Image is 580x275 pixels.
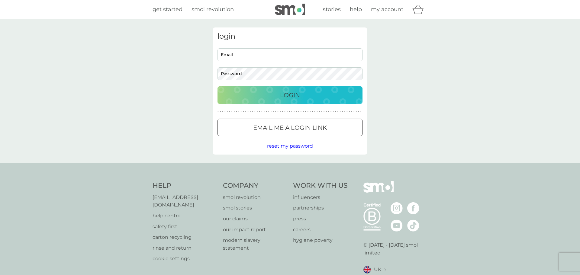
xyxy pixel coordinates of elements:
[317,110,318,113] p: ●
[153,181,217,190] h4: Help
[323,6,341,13] span: stories
[261,110,263,113] p: ●
[275,4,305,15] img: smol
[340,110,341,113] p: ●
[287,110,288,113] p: ●
[247,110,249,113] p: ●
[217,110,219,113] p: ●
[217,119,362,136] button: Email me a login link
[324,110,325,113] p: ●
[374,266,381,273] span: UK
[268,110,269,113] p: ●
[293,215,348,223] a: press
[254,110,256,113] p: ●
[222,110,223,113] p: ●
[407,202,419,214] img: visit the smol Facebook page
[192,5,234,14] a: smol revolution
[270,110,272,113] p: ●
[301,110,302,113] p: ●
[303,110,304,113] p: ●
[371,6,403,13] span: my account
[284,110,285,113] p: ●
[245,110,246,113] p: ●
[342,110,343,113] p: ●
[335,110,336,113] p: ●
[319,110,320,113] p: ●
[280,110,281,113] p: ●
[252,110,253,113] p: ●
[153,233,217,241] a: carton recycling
[351,110,352,113] p: ●
[296,110,297,113] p: ●
[153,5,182,14] a: get started
[391,202,403,214] img: visit the smol Instagram page
[293,236,348,244] a: hygiene poverty
[371,5,403,14] a: my account
[280,90,300,100] p: Login
[264,110,265,113] p: ●
[363,181,394,202] img: smol
[326,110,327,113] p: ●
[282,110,283,113] p: ●
[333,110,334,113] p: ●
[253,123,327,133] p: Email me a login link
[293,193,348,201] a: influencers
[223,181,287,190] h4: Company
[384,268,386,271] img: select a new location
[153,193,217,209] a: [EMAIL_ADDRESS][DOMAIN_NAME]
[153,244,217,252] a: rinse and return
[353,110,355,113] p: ●
[330,110,332,113] p: ●
[236,110,237,113] p: ●
[257,110,258,113] p: ●
[229,110,230,113] p: ●
[217,86,362,104] button: Login
[323,5,341,14] a: stories
[289,110,290,113] p: ●
[240,110,242,113] p: ●
[267,143,313,149] span: reset my password
[293,226,348,234] a: careers
[153,255,217,263] a: cookie settings
[227,110,228,113] p: ●
[259,110,260,113] p: ●
[293,204,348,212] a: partnerships
[360,110,362,113] p: ●
[243,110,244,113] p: ●
[298,110,299,113] p: ●
[250,110,251,113] p: ●
[312,110,313,113] p: ●
[277,110,279,113] p: ●
[153,212,217,220] p: help centre
[220,110,221,113] p: ●
[358,110,359,113] p: ●
[223,236,287,252] a: modern slavery statement
[363,266,371,273] img: UK flag
[350,6,362,13] span: help
[224,110,226,113] p: ●
[356,110,357,113] p: ●
[350,5,362,14] a: help
[223,215,287,223] a: our claims
[266,110,267,113] p: ●
[223,204,287,212] a: smol stories
[307,110,308,113] p: ●
[310,110,311,113] p: ●
[291,110,292,113] p: ●
[238,110,240,113] p: ●
[153,223,217,231] a: safety first
[273,110,274,113] p: ●
[223,193,287,201] a: smol revolution
[275,110,276,113] p: ●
